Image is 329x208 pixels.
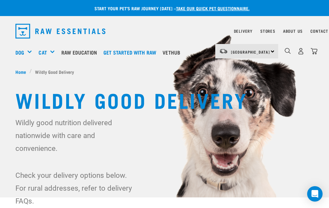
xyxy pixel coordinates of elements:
[310,30,328,32] a: Contact
[15,169,135,207] p: Check your delivery options below. For rural addresses, refer to delivery FAQs.
[285,48,291,54] img: home-icon-1@2x.png
[15,68,26,75] span: Home
[15,116,135,155] p: Wildly good nutrition delivered nationwide with care and convenience.
[60,39,102,65] a: Raw Education
[161,39,185,65] a: Vethub
[283,30,303,32] a: About Us
[307,186,323,202] div: Open Intercom Messenger
[102,39,161,65] a: Get started with Raw
[39,48,47,56] a: Cat
[234,30,253,32] a: Delivery
[219,48,228,54] img: van-moving.png
[298,48,304,55] img: user.png
[15,24,105,39] img: Raw Essentials Logo
[311,48,317,55] img: home-icon@2x.png
[15,68,30,75] a: Home
[15,88,314,111] h1: Wildly Good Delivery
[260,30,275,32] a: Stores
[15,48,24,56] a: Dog
[231,51,270,53] span: [GEOGRAPHIC_DATA]
[176,7,250,9] a: take our quick pet questionnaire.
[10,21,319,41] nav: dropdown navigation
[15,68,314,75] nav: breadcrumbs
